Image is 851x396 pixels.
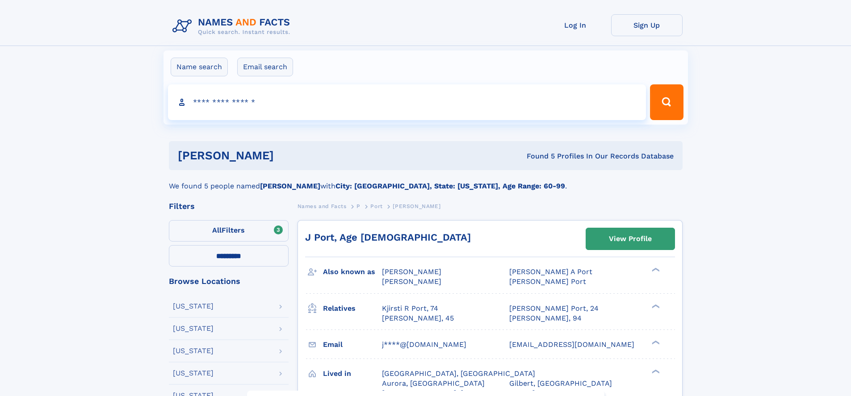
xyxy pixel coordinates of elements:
[173,347,214,354] div: [US_STATE]
[169,170,683,192] div: We found 5 people named with .
[611,14,683,36] a: Sign Up
[540,14,611,36] a: Log In
[260,182,320,190] b: [PERSON_NAME]
[382,379,485,388] span: Aurora, [GEOGRAPHIC_DATA]
[173,303,214,310] div: [US_STATE]
[382,304,438,313] a: Kjirsti R Port, 74
[173,325,214,332] div: [US_STATE]
[323,264,382,279] h3: Also known as
[305,232,471,243] a: J Port, Age [DEMOGRAPHIC_DATA]
[382,267,441,276] span: [PERSON_NAME]
[169,220,289,242] label: Filters
[509,313,582,323] a: [PERSON_NAME], 94
[586,228,675,250] a: View Profile
[509,379,612,388] span: Gilbert, [GEOGRAPHIC_DATA]
[169,14,298,38] img: Logo Names and Facts
[650,267,660,273] div: ❯
[650,84,683,120] button: Search Button
[237,58,293,76] label: Email search
[178,150,400,161] h1: [PERSON_NAME]
[212,226,222,234] span: All
[650,339,660,345] div: ❯
[323,337,382,352] h3: Email
[509,277,586,286] span: [PERSON_NAME] Port
[393,203,440,209] span: [PERSON_NAME]
[509,340,634,349] span: [EMAIL_ADDRESS][DOMAIN_NAME]
[370,203,382,209] span: Port
[169,277,289,285] div: Browse Locations
[400,151,674,161] div: Found 5 Profiles In Our Records Database
[323,366,382,381] h3: Lived in
[509,267,592,276] span: [PERSON_NAME] A Port
[323,301,382,316] h3: Relatives
[298,200,347,212] a: Names and Facts
[650,303,660,309] div: ❯
[509,304,599,313] a: [PERSON_NAME] Port, 24
[171,58,228,76] label: Name search
[382,369,535,378] span: [GEOGRAPHIC_DATA], [GEOGRAPHIC_DATA]
[356,200,361,212] a: P
[335,182,565,190] b: City: [GEOGRAPHIC_DATA], State: [US_STATE], Age Range: 60-99
[370,200,382,212] a: Port
[169,202,289,210] div: Filters
[382,277,441,286] span: [PERSON_NAME]
[173,370,214,377] div: [US_STATE]
[382,313,454,323] a: [PERSON_NAME], 45
[168,84,646,120] input: search input
[650,368,660,374] div: ❯
[356,203,361,209] span: P
[609,229,652,249] div: View Profile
